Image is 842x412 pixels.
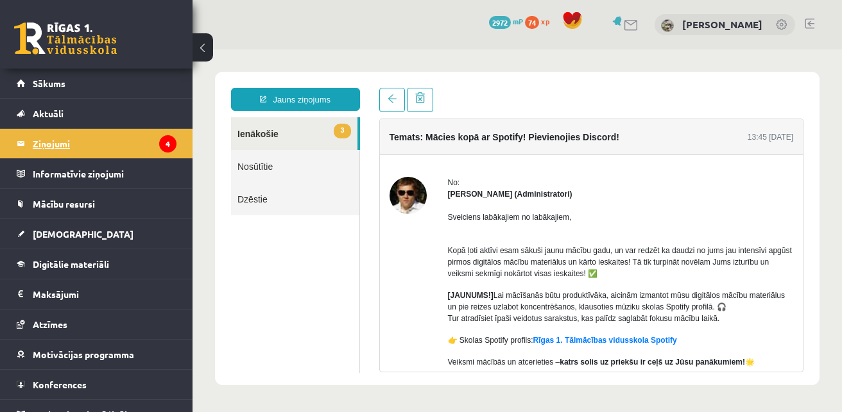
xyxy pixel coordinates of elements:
[255,240,601,275] p: Lai mācīšanās būtu produktīvāka, aicinām izmantot mūsu digitālos mācību materiālus un pie reizes ...
[682,18,762,31] a: [PERSON_NAME]
[255,140,380,149] strong: [PERSON_NAME] (Administratori)
[159,135,176,152] i: 4
[541,16,549,26] span: xp
[33,108,64,119] span: Aktuāli
[33,279,176,309] legend: Maksājumi
[17,219,176,249] a: [DEMOGRAPHIC_DATA]
[255,162,601,174] p: Sveiciens labākajiem no labākajiem,
[661,19,674,32] img: Sintija Ivbule
[255,307,601,318] p: Veiksmi mācībās un atcerieties – 🌟
[17,69,176,98] a: Sākums
[39,68,165,101] a: 3Ienākošie
[255,184,601,230] p: Kopā ļoti aktīvi esam sākuši jaunu mācību gadu, un var redzēt ka daudzi no jums jau intensīvi apg...
[17,99,176,128] a: Aktuāli
[33,379,87,390] span: Konferences
[489,16,511,29] span: 2972
[255,128,601,139] div: No:
[39,38,168,62] a: Jauns ziņojums
[17,189,176,218] a: Mācību resursi
[17,249,176,279] a: Digitālie materiāli
[33,159,176,188] legend: Informatīvie ziņojumi
[33,258,109,270] span: Digitālie materiāli
[33,129,176,158] legend: Ziņojumi
[17,309,176,339] a: Atzīmes
[33,78,65,89] span: Sākums
[14,22,117,54] a: Rīgas 1. Tālmācības vidusskola
[141,74,158,89] span: 3
[17,159,176,188] a: Informatīvie ziņojumi
[33,228,133,240] span: [DEMOGRAPHIC_DATA]
[33,198,95,210] span: Mācību resursi
[17,340,176,369] a: Motivācijas programma
[33,318,67,330] span: Atzīmes
[555,82,601,94] div: 13:45 [DATE]
[39,133,167,166] a: Dzēstie
[489,16,523,26] a: 2972 mP
[255,285,601,297] p: 👉 Skolas Spotify profils:
[17,279,176,309] a: Maksājumi
[255,242,301,251] strong: [JAUNUMS!]
[525,16,556,26] a: 74 xp
[197,83,427,93] h4: Temats: Mācies kopā ar Spotify! Pievienojies Discord!
[513,16,523,26] span: mP
[367,308,553,317] strong: katrs solis uz priekšu ir ceļš uz Jūsu panākumiem!
[39,101,167,133] a: Nosūtītie
[197,128,234,165] img: Ivo Čapiņš
[341,286,485,295] a: Rīgas 1. Tālmācības vidusskola Spotify
[17,370,176,399] a: Konferences
[525,16,539,29] span: 74
[17,129,176,158] a: Ziņojumi4
[33,349,134,360] span: Motivācijas programma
